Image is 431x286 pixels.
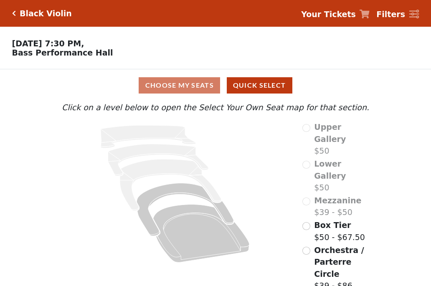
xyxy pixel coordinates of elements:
button: Quick Select [227,77,292,94]
h5: Black Violin [20,9,72,18]
label: $50 [314,121,371,157]
strong: Filters [376,10,405,19]
span: Mezzanine [314,196,361,205]
span: Upper Gallery [314,122,346,144]
label: $50 [314,158,371,194]
span: Box Tier [314,220,351,230]
p: Click on a level below to open the Select Your Own Seat map for that section. [60,101,371,114]
a: Click here to go back to filters [12,10,16,16]
label: $39 - $50 [314,195,361,218]
a: Your Tickets [301,8,370,20]
label: $50 - $67.50 [314,219,365,243]
path: Orchestra / Parterre Circle - Seats Available: 663 [153,205,250,263]
path: Lower Gallery - Seats Available: 0 [108,144,209,176]
strong: Your Tickets [301,10,356,19]
path: Upper Gallery - Seats Available: 0 [101,125,196,148]
a: Filters [376,8,419,20]
span: Orchestra / Parterre Circle [314,246,364,278]
span: Lower Gallery [314,159,346,180]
